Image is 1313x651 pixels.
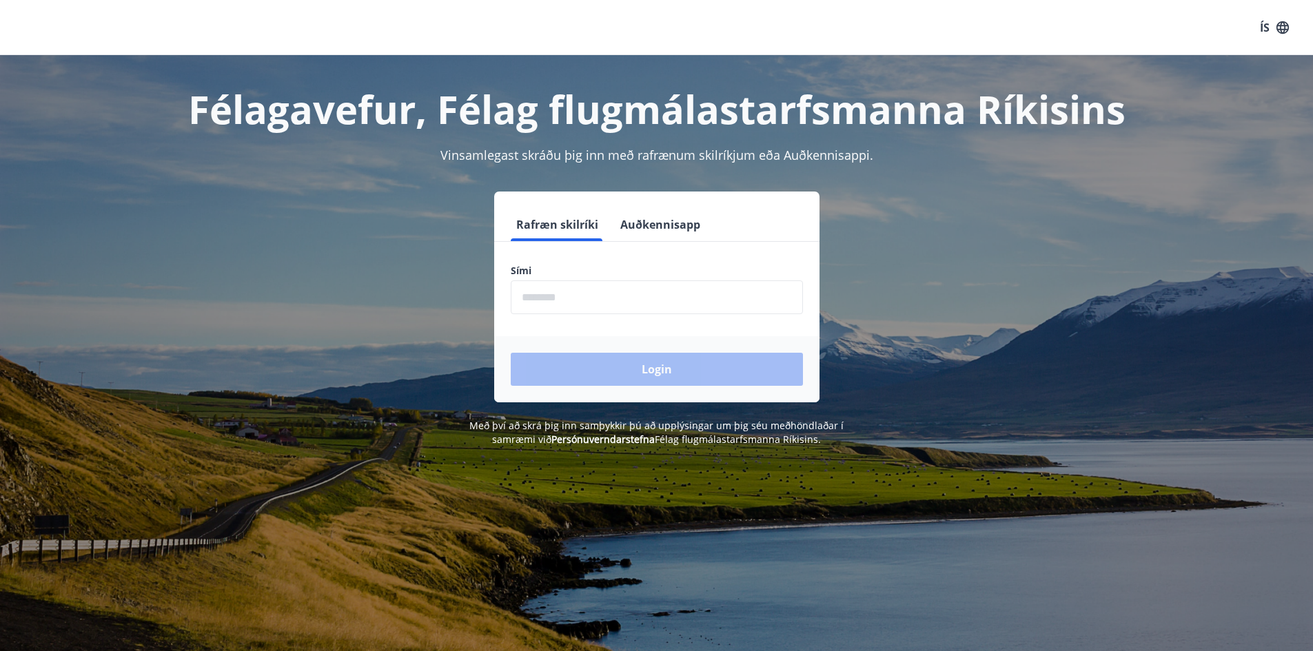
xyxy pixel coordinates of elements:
span: Með því að skrá þig inn samþykkir þú að upplýsingar um þig séu meðhöndlaðar í samræmi við Félag f... [469,419,844,446]
label: Sími [511,264,803,278]
button: ÍS [1252,15,1296,40]
button: Rafræn skilríki [511,208,604,241]
a: Persónuverndarstefna [551,433,655,446]
button: Auðkennisapp [615,208,706,241]
span: Vinsamlegast skráðu þig inn með rafrænum skilríkjum eða Auðkennisappi. [440,147,873,163]
h1: Félagavefur, Félag flugmálastarfsmanna Ríkisins [177,83,1137,135]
